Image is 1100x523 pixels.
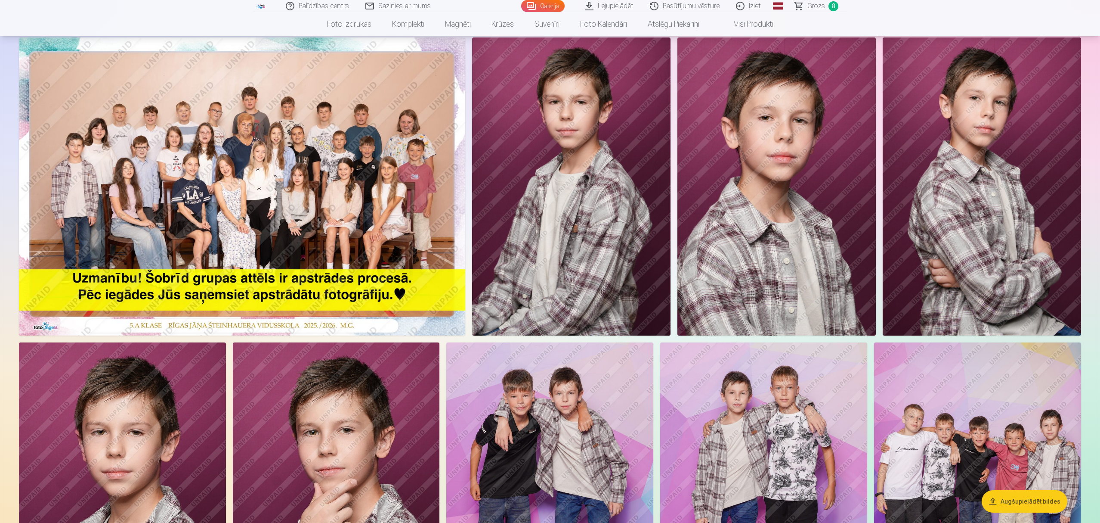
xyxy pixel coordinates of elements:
[828,1,838,11] span: 8
[316,12,382,36] a: Foto izdrukas
[524,12,570,36] a: Suvenīri
[382,12,435,36] a: Komplekti
[807,1,825,11] span: Grozs
[435,12,481,36] a: Magnēti
[637,12,710,36] a: Atslēgu piekariņi
[570,12,637,36] a: Foto kalendāri
[710,12,784,36] a: Visi produkti
[481,12,524,36] a: Krūzes
[982,490,1067,513] button: Augšupielādēt bildes
[256,3,266,9] img: /fa1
